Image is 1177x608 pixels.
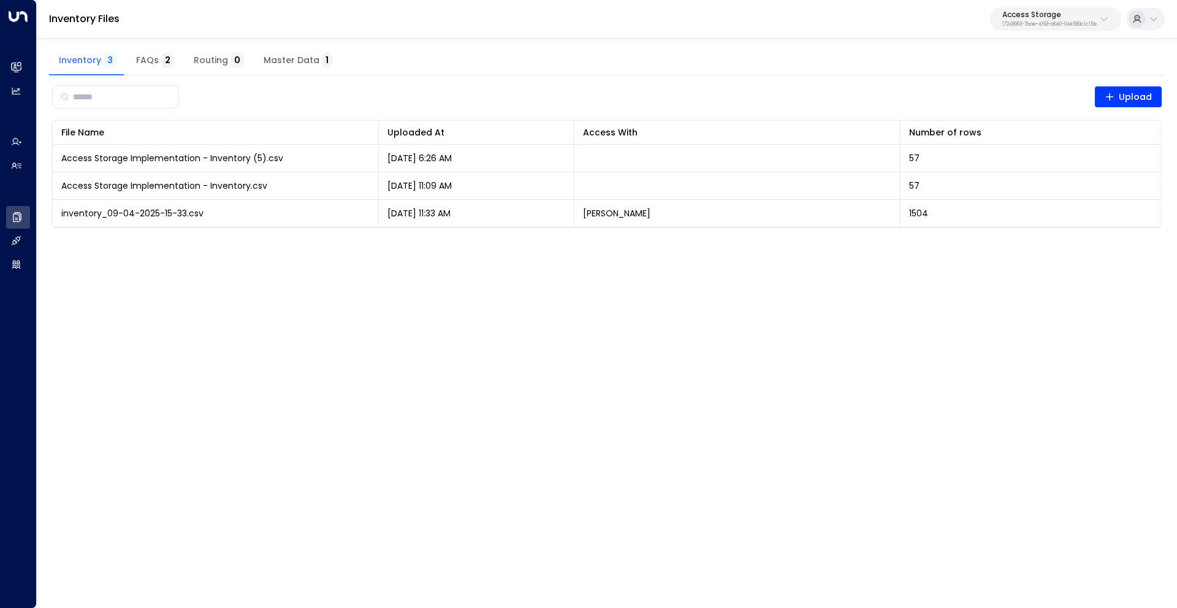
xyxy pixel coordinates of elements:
span: Access Storage Implementation - Inventory.csv [61,180,267,192]
span: 0 [230,52,244,68]
span: inventory_09-04-2025-15-33.csv [61,207,204,219]
p: [PERSON_NAME] [583,207,650,219]
div: Number of rows [909,125,1152,140]
p: [DATE] 11:09 AM [387,180,452,192]
span: 1 [322,52,332,68]
div: File Name [61,125,104,140]
span: Access Storage Implementation - Inventory (5).csv [61,152,283,164]
div: File Name [61,125,370,140]
div: Uploaded At [387,125,444,140]
div: Access With [583,125,891,140]
div: Number of rows [909,125,981,140]
p: 17248963-7bae-4f68-a6e0-04e589c1c15e [1002,22,1097,27]
p: [DATE] 11:33 AM [387,207,451,219]
span: 57 [909,180,920,192]
span: Master Data [264,55,332,66]
a: Inventory Files [49,12,120,26]
span: 2 [161,52,174,68]
span: 1504 [909,207,928,219]
span: Routing [194,55,244,66]
span: Inventory [59,55,116,66]
div: Uploaded At [387,125,565,140]
span: 57 [909,152,920,164]
p: Access Storage [1002,11,1097,18]
button: Access Storage17248963-7bae-4f68-a6e0-04e589c1c15e [990,7,1121,31]
span: FAQs [136,55,174,66]
span: Upload [1105,89,1152,105]
button: Upload [1095,86,1162,107]
p: [DATE] 6:26 AM [387,152,452,164]
span: 3 [104,52,116,68]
